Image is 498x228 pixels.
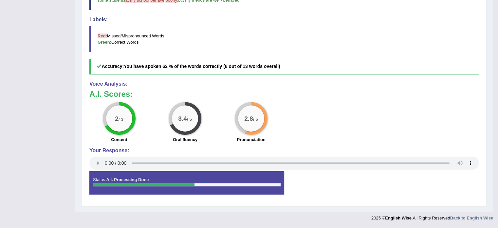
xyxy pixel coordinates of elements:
h5: Accuracy: [89,59,479,74]
div: Status: [89,171,284,194]
big: 3.4 [178,114,187,122]
h4: Your Response: [89,148,479,154]
label: Oral fluency [173,136,197,143]
small: / 3 [119,116,123,121]
small: / 5 [187,116,192,121]
label: Pronunciation [237,136,265,143]
b: You have spoken 62 % of the words correctly (8 out of 13 words overall) [124,64,280,69]
h4: Voice Analysis: [89,81,479,87]
b: A.I. Scores: [89,90,133,98]
big: 2 [115,114,119,122]
small: / 5 [253,116,258,121]
strong: English Wise. [385,216,413,220]
div: 2025 © All Rights Reserved [371,212,493,221]
strong: A.I. Processing Done [106,177,149,182]
label: Content [111,136,127,143]
b: Red: [98,33,107,38]
b: Green: [98,40,111,45]
a: Back to English Wise [450,216,493,220]
big: 2.8 [244,114,253,122]
blockquote: Missed/Mispronounced Words Correct Words [89,26,479,52]
h4: Labels: [89,17,479,23]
